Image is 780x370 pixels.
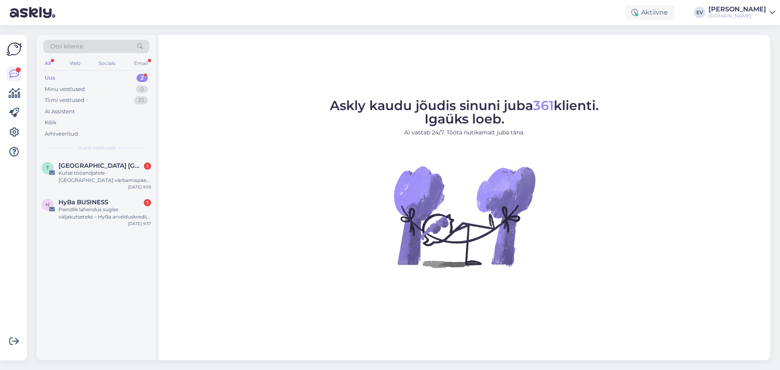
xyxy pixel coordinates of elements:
[128,221,151,227] div: [DATE] 9:37
[708,6,775,19] a: [PERSON_NAME][DOMAIN_NAME]
[45,201,50,208] span: H
[58,169,151,184] div: Kutse tööandjatele - [GEOGRAPHIC_DATA] värbamispäev [DATE]
[58,199,108,206] span: HyBa BUSINESS
[391,143,537,290] img: No Chat active
[78,144,115,151] span: Uued vestlused
[132,58,149,69] div: Email
[45,96,84,104] div: Tiimi vestlused
[128,184,151,190] div: [DATE] 9:59
[134,96,148,104] div: 23
[144,199,151,206] div: 1
[45,85,85,93] div: Minu vestlused
[50,42,83,51] span: Otsi kliente
[58,162,143,169] span: Töötukassa Tartumaa osakond
[144,162,151,170] div: 1
[533,97,554,113] span: 361
[136,85,148,93] div: 0
[330,97,599,127] span: Askly kaudu jõudis sinuni juba klienti. Igaüks loeb.
[708,6,766,13] div: [PERSON_NAME]
[97,58,117,69] div: Socials
[45,74,55,82] div: Uus
[68,58,82,69] div: Web
[43,58,52,69] div: All
[58,206,151,221] div: Paindlik lahendus sügise väljakutseteks – HyBa arvelduskrediit Teie ettevõttele
[45,119,56,127] div: Kõik
[45,130,78,138] div: Arhiveeritud
[6,41,22,57] img: Askly Logo
[708,13,766,19] div: [DOMAIN_NAME]
[330,128,599,137] p: AI vastab 24/7. Tööta nutikamalt juba täna.
[625,5,674,20] div: Aktiivne
[136,74,148,82] div: 2
[694,7,705,18] div: EV
[45,108,75,116] div: AI Assistent
[46,165,49,171] span: T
